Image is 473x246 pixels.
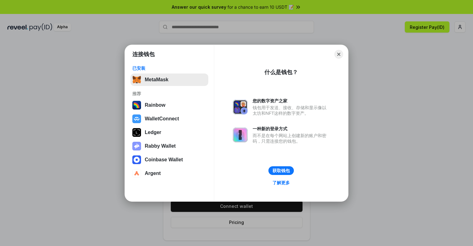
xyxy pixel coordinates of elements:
div: WalletConnect [145,116,179,122]
h1: 连接钱包 [132,51,155,58]
img: svg+xml,%3Csvg%20xmlns%3D%22http%3A%2F%2Fwww.w3.org%2F2000%2Fsvg%22%20fill%3D%22none%22%20viewBox... [233,127,248,142]
div: 一种新的登录方式 [253,126,329,132]
button: WalletConnect [130,113,208,125]
button: Ledger [130,126,208,139]
div: 什么是钱包？ [264,69,298,76]
div: Argent [145,171,161,176]
div: 而不是在每个网站上创建新的账户和密码，只需连接您的钱包。 [253,133,329,144]
div: 获取钱包 [272,168,290,173]
div: Rainbow [145,102,166,108]
button: Coinbase Wallet [130,154,208,166]
img: svg+xml,%3Csvg%20xmlns%3D%22http%3A%2F%2Fwww.w3.org%2F2000%2Fsvg%22%20fill%3D%22none%22%20viewBox... [132,142,141,150]
div: 了解更多 [272,180,290,186]
img: svg+xml,%3Csvg%20width%3D%2228%22%20height%3D%2228%22%20viewBox%3D%220%200%2028%2028%22%20fill%3D... [132,169,141,178]
img: svg+xml,%3Csvg%20width%3D%2228%22%20height%3D%2228%22%20viewBox%3D%220%200%2028%2028%22%20fill%3D... [132,114,141,123]
div: 已安装 [132,65,206,71]
img: svg+xml,%3Csvg%20xmlns%3D%22http%3A%2F%2Fwww.w3.org%2F2000%2Fsvg%22%20width%3D%2228%22%20height%3... [132,128,141,137]
div: 推荐 [132,91,206,96]
div: 您的数字资产之家 [253,98,329,104]
div: Ledger [145,130,161,135]
img: svg+xml,%3Csvg%20fill%3D%22none%22%20height%3D%2233%22%20viewBox%3D%220%200%2035%2033%22%20width%... [132,75,141,84]
img: svg+xml,%3Csvg%20width%3D%2228%22%20height%3D%2228%22%20viewBox%3D%220%200%2028%2028%22%20fill%3D... [132,155,141,164]
img: svg+xml,%3Csvg%20width%3D%22120%22%20height%3D%22120%22%20viewBox%3D%220%200%20120%20120%22%20fil... [132,101,141,110]
button: 获取钱包 [268,166,294,175]
div: Coinbase Wallet [145,157,183,163]
button: Argent [130,167,208,180]
button: Rainbow [130,99,208,111]
button: Close [334,50,343,59]
img: svg+xml,%3Csvg%20xmlns%3D%22http%3A%2F%2Fwww.w3.org%2F2000%2Fsvg%22%20fill%3D%22none%22%20viewBox... [233,100,248,114]
div: Rabby Wallet [145,143,176,149]
div: MetaMask [145,77,168,83]
button: MetaMask [130,74,208,86]
a: 了解更多 [269,179,294,187]
div: 钱包用于发送、接收、存储和显示像以太坊和NFT这样的数字资产。 [253,105,329,116]
button: Rabby Wallet [130,140,208,152]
